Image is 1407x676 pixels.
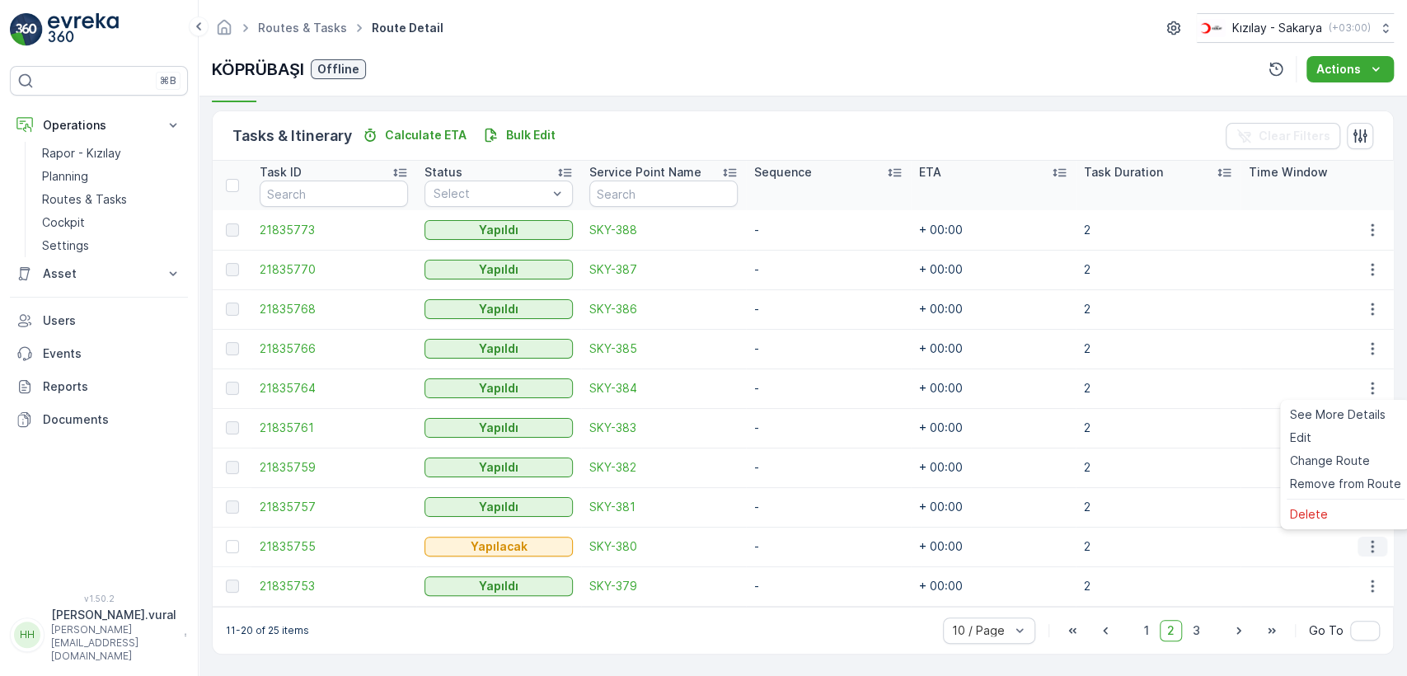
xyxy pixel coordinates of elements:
a: 21835755 [260,538,408,555]
td: - [746,329,911,369]
span: Change Route [1290,453,1370,469]
a: 21835757 [260,499,408,515]
button: Yapıldı [424,458,573,477]
td: - [746,487,911,527]
p: Cockpit [42,214,85,231]
p: Yapıldı [479,301,518,317]
a: Events [10,337,188,370]
div: Toggle Row Selected [226,382,239,395]
span: Delete [1290,506,1328,523]
a: Planning [35,165,188,188]
span: 1 [1137,620,1156,641]
p: 2 [1084,578,1232,594]
a: 21835761 [260,420,408,436]
a: Documents [10,403,188,436]
div: Toggle Row Selected [226,263,239,276]
button: Operations [10,109,188,142]
p: 2 [1084,420,1232,436]
td: + 00:00 [911,250,1076,289]
span: 21835759 [260,459,408,476]
input: Search [260,181,408,207]
td: + 00:00 [911,369,1076,408]
td: + 00:00 [911,566,1076,606]
button: Calculate ETA [355,125,473,145]
span: Edit [1290,430,1311,446]
a: 21835768 [260,301,408,317]
p: Events [43,345,181,362]
a: 21835753 [260,578,408,594]
p: 2 [1084,261,1232,278]
a: 21835766 [260,340,408,357]
span: See More Details [1290,406,1386,423]
a: SKY-385 [589,340,738,357]
a: 21835773 [260,222,408,238]
span: Remove from Route [1290,476,1401,492]
div: Toggle Row Selected [226,461,239,474]
p: Kızılay - Sakarya [1232,20,1322,36]
button: Kızılay - Sakarya(+03:00) [1197,13,1394,43]
p: Yapıldı [479,340,518,357]
a: Rapor - Kızılay [35,142,188,165]
p: 11-20 of 25 items [226,624,309,637]
a: SKY-387 [589,261,738,278]
div: Toggle Row Selected [226,580,239,593]
span: Go To [1309,622,1344,639]
p: Service Point Name [589,164,701,181]
button: Yapıldı [424,378,573,398]
span: 2 [1160,620,1182,641]
a: Users [10,304,188,337]
p: Documents [43,411,181,428]
span: v 1.50.2 [10,594,188,603]
div: Toggle Row Selected [226,500,239,514]
td: - [746,210,911,250]
a: 21835764 [260,380,408,397]
p: Clear Filters [1259,128,1330,144]
div: Toggle Row Selected [226,223,239,237]
p: Planning [42,168,88,185]
p: Select [434,185,547,202]
span: SKY-381 [589,499,738,515]
a: Routes & Tasks [35,188,188,211]
p: Operations [43,117,155,134]
p: Offline [317,61,359,77]
td: + 00:00 [911,329,1076,369]
input: Search [589,181,738,207]
p: Bulk Edit [506,127,556,143]
div: Toggle Row Selected [226,303,239,316]
p: Reports [43,378,181,395]
a: 21835770 [260,261,408,278]
div: Toggle Row Selected [226,342,239,355]
a: SKY-388 [589,222,738,238]
a: Reports [10,370,188,403]
p: Rapor - Kızılay [42,145,121,162]
div: Toggle Row Selected [226,540,239,553]
p: Task ID [260,164,302,181]
td: + 00:00 [911,527,1076,566]
a: SKY-382 [589,459,738,476]
button: Asset [10,257,188,290]
button: Yapıldı [424,299,573,319]
p: Yapılacak [471,538,528,555]
p: Yapıldı [479,420,518,436]
button: Yapıldı [424,260,573,279]
a: SKY-379 [589,578,738,594]
img: logo_light-DOdMpM7g.png [48,13,119,46]
a: Routes & Tasks [258,21,347,35]
span: SKY-384 [589,380,738,397]
a: SKY-386 [589,301,738,317]
button: Actions [1306,56,1394,82]
p: KÖPRÜBAŞI [212,57,304,82]
td: + 00:00 [911,487,1076,527]
td: - [746,527,911,566]
button: Yapıldı [424,497,573,517]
